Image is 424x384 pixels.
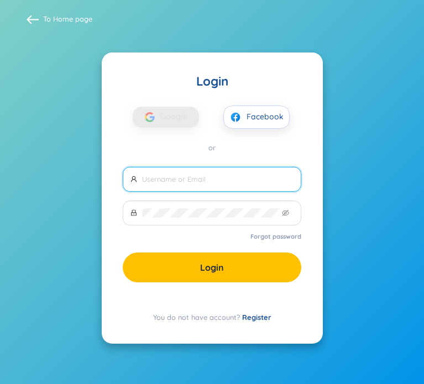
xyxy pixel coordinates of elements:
span: user [130,176,138,183]
a: Forgot password [250,232,301,241]
button: Login [123,253,301,282]
span: Google [160,107,192,128]
a: Home page [53,14,92,23]
input: Username or Email [142,175,294,185]
span: lock [130,209,138,217]
img: facebook [230,112,241,123]
button: facebookFacebook [223,106,290,129]
span: Facebook [247,112,284,122]
span: Login [200,261,224,273]
span: To [43,14,92,24]
div: You do not have account? [123,312,301,323]
button: Google [133,107,199,128]
a: Register [242,313,271,322]
span: eye-invisible [282,209,289,217]
div: Login [123,73,301,90]
div: or [123,143,301,153]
